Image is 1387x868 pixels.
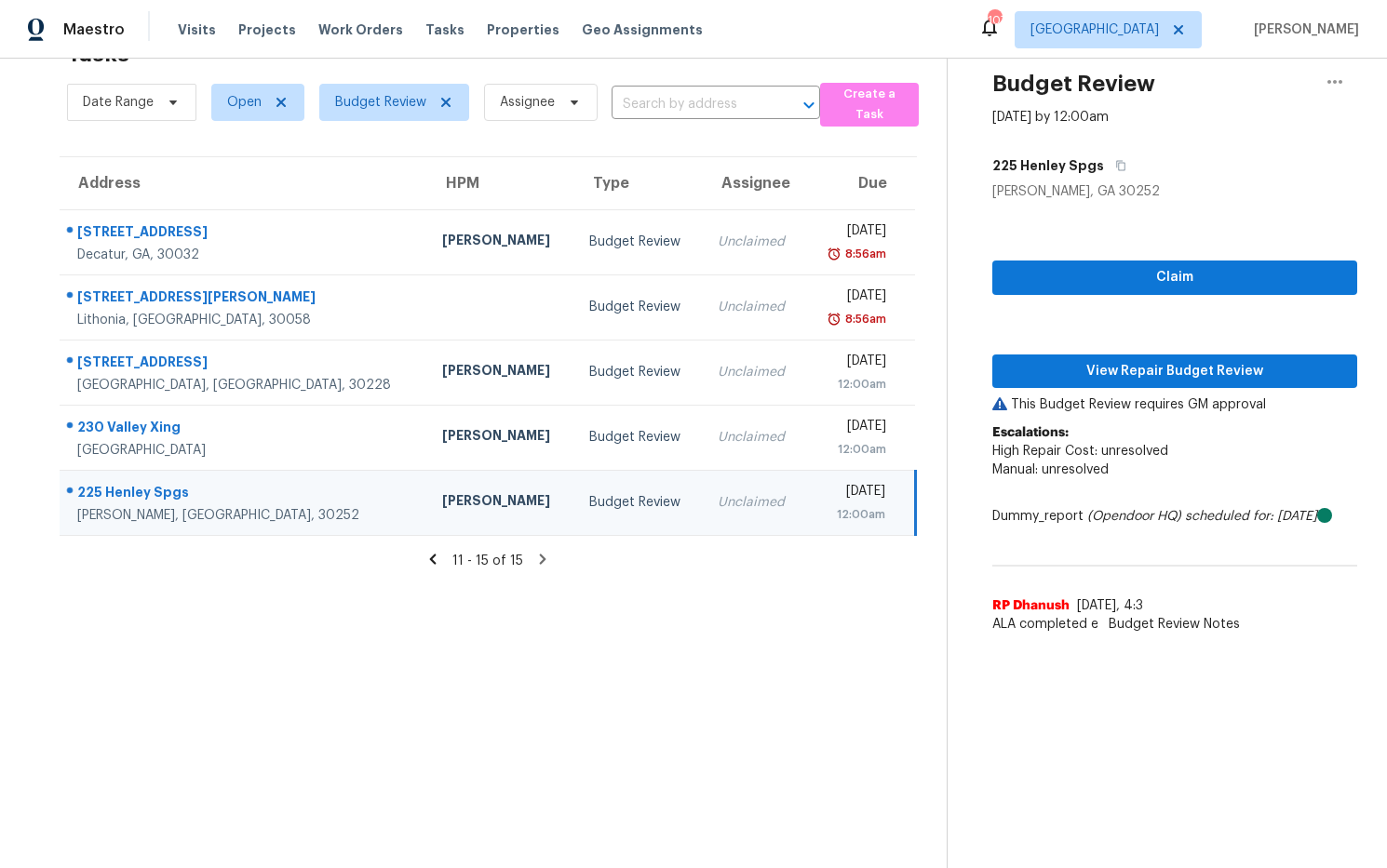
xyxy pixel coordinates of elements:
[227,93,262,112] span: Open
[178,20,216,39] span: Visits
[992,108,1109,127] div: [DATE] by 12:00am
[582,20,703,39] span: Geo Assignments
[992,507,1357,526] div: Dummy_report
[1007,266,1342,289] span: Claim
[796,92,822,118] button: Open
[487,20,559,39] span: Properties
[67,45,129,63] h2: Tasks
[1185,510,1317,523] i: scheduled for: [DATE]
[820,83,919,127] button: Create a Task
[60,157,427,209] th: Address
[718,428,791,447] div: Unclaimed
[992,615,1357,634] span: ALA completed escalating for review.
[820,221,886,245] div: [DATE]
[988,11,1001,30] div: 107
[589,363,688,381] div: Budget Review
[718,233,791,251] div: Unclaimed
[77,506,412,525] div: [PERSON_NAME], [GEOGRAPHIC_DATA], 30252
[820,440,886,459] div: 12:00am
[1097,615,1251,634] span: Budget Review Notes
[442,491,559,514] div: [PERSON_NAME]
[500,93,555,112] span: Assignee
[452,554,523,568] span: 11 - 15 of 15
[718,363,791,381] div: Unclaimed
[427,157,573,209] th: HPM
[63,20,125,39] span: Maestro
[589,428,688,447] div: Budget Review
[827,245,842,263] img: Overdue Alarm Icon
[829,84,909,127] span: Create a Task
[1007,360,1342,383] span: View Repair Budget Review
[805,157,915,209] th: Due
[77,311,412,329] div: Lithonia, [GEOGRAPHIC_DATA], 30058
[442,231,559,254] div: [PERSON_NAME]
[842,245,886,263] div: 8:56am
[318,20,403,39] span: Work Orders
[1087,510,1181,523] i: (Opendoor HQ)
[992,74,1155,93] h2: Budget Review
[703,157,806,209] th: Assignee
[1104,149,1129,182] button: Copy Address
[77,287,412,311] div: [STREET_ADDRESS][PERSON_NAME]
[77,483,412,506] div: 225 Henley Spgs
[442,361,559,384] div: [PERSON_NAME]
[335,93,426,112] span: Budget Review
[992,463,1109,476] span: Manual: unresolved
[77,441,412,460] div: [GEOGRAPHIC_DATA]
[77,353,412,376] div: [STREET_ADDRESS]
[820,287,886,310] div: [DATE]
[820,352,886,375] div: [DATE]
[77,246,412,264] div: Decatur, GA, 30032
[718,298,791,316] div: Unclaimed
[820,482,885,505] div: [DATE]
[1077,599,1143,612] span: [DATE], 4:3
[827,310,842,328] img: Overdue Alarm Icon
[77,418,412,441] div: 230 Valley Xing
[992,426,1069,439] b: Escalations:
[238,20,296,39] span: Projects
[589,298,688,316] div: Budget Review
[992,596,1070,615] span: RP Dhanush
[442,426,559,449] div: [PERSON_NAME]
[83,93,154,112] span: Date Range
[589,493,688,512] div: Budget Review
[992,156,1104,175] h5: 225 Henley Spgs
[718,493,791,512] div: Unclaimed
[992,182,1357,201] div: [PERSON_NAME], GA 30252
[992,354,1357,389] button: View Repair Budget Review
[992,395,1357,414] p: This Budget Review requires GM approval
[820,417,886,440] div: [DATE]
[992,260,1357,295] button: Claim
[1030,20,1159,39] span: [GEOGRAPHIC_DATA]
[1246,20,1359,39] span: [PERSON_NAME]
[820,505,885,524] div: 12:00am
[425,23,465,36] span: Tasks
[77,376,412,394] div: [GEOGRAPHIC_DATA], [GEOGRAPHIC_DATA], 30228
[820,375,886,394] div: 12:00am
[574,157,703,209] th: Type
[612,90,768,119] input: Search by address
[77,222,412,246] div: [STREET_ADDRESS]
[842,310,886,328] div: 8:56am
[589,233,688,251] div: Budget Review
[992,445,1168,458] span: High Repair Cost: unresolved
